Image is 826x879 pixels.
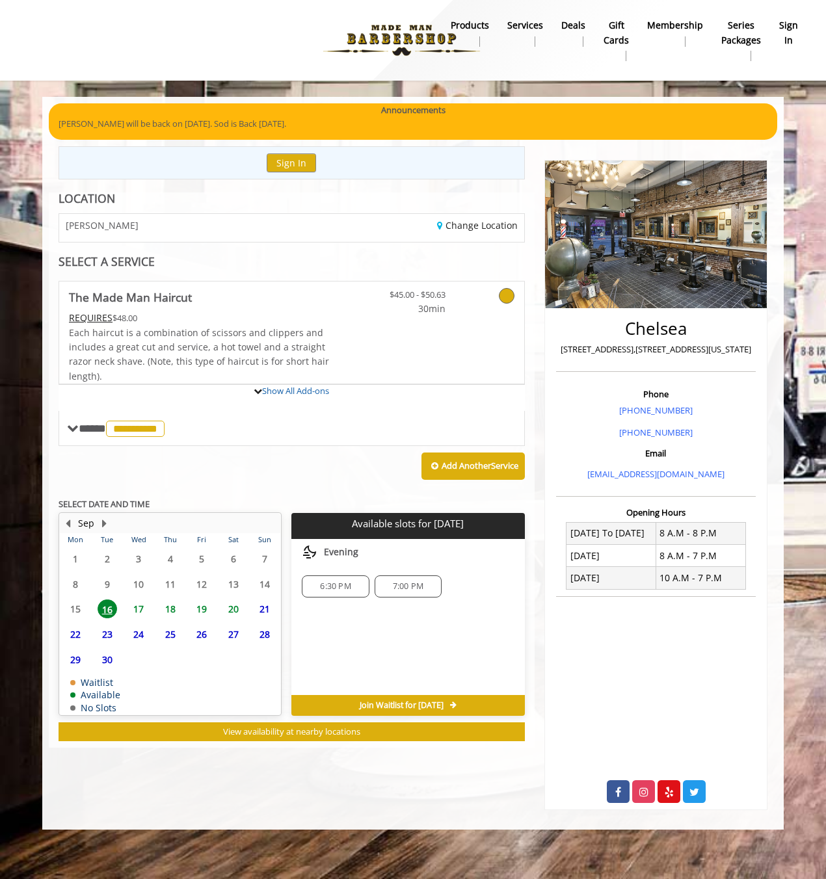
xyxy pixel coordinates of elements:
[262,385,329,397] a: Show All Add-ons
[161,625,180,644] span: 25
[186,622,217,647] td: Select day26
[656,567,745,589] td: 10 A.M - 7 P.M
[267,153,316,172] button: Sign In
[69,311,113,324] span: This service needs some Advance to be paid before we block your appointment
[217,622,248,647] td: Select day27
[223,726,360,737] span: View availability at nearby locations
[619,404,693,416] a: [PHONE_NUMBER]
[779,18,798,47] b: sign in
[186,596,217,622] td: Select day19
[421,453,525,480] button: Add AnotherService
[604,18,629,47] b: gift cards
[619,426,693,438] a: [PHONE_NUMBER]
[123,622,154,647] td: Select day24
[451,18,489,33] b: products
[770,16,807,50] a: sign insign in
[587,468,725,480] a: [EMAIL_ADDRESS][DOMAIN_NAME]
[302,575,369,597] div: 6:30 PM
[123,596,154,622] td: Select day17
[224,599,243,618] span: 20
[129,599,148,618] span: 17
[98,625,117,644] span: 23
[566,522,656,544] td: [DATE] To [DATE]
[561,18,585,33] b: Deals
[69,288,192,306] b: The Made Man Haircut
[656,545,745,567] td: 8 A.M - 7 P.M
[369,282,446,316] a: $45.00 - $50.63
[437,219,518,231] a: Change Location
[594,16,638,64] a: Gift cardsgift cards
[249,622,281,647] td: Select day28
[59,384,525,385] div: The Made Man Haircut Add-onS
[59,256,525,268] div: SELECT A SERVICE
[60,622,91,647] td: Select day22
[498,16,552,50] a: ServicesServices
[249,533,281,546] th: Sun
[559,319,753,338] h2: Chelsea
[559,389,753,399] h3: Phone
[66,650,85,669] span: 29
[381,103,446,117] b: Announcements
[360,700,444,711] span: Join Waitlist for [DATE]
[98,599,117,618] span: 16
[70,703,120,713] td: No Slots
[161,599,180,618] span: 18
[638,16,712,50] a: MembershipMembership
[91,596,122,622] td: Select day16
[566,567,656,589] td: [DATE]
[70,677,120,687] td: Waitlist
[69,326,329,382] span: Each haircut is a combination of scissors and clippers and includes a great cut and service, a ho...
[559,343,753,356] p: [STREET_ADDRESS],[STREET_ADDRESS][US_STATE]
[375,575,442,597] div: 7:00 PM
[154,622,185,647] td: Select day25
[393,581,423,592] span: 7:00 PM
[566,545,656,567] td: [DATE]
[255,599,274,618] span: 21
[302,544,317,560] img: evening slots
[647,18,703,33] b: Membership
[249,596,281,622] td: Select day21
[217,533,248,546] th: Sat
[98,650,117,669] span: 30
[217,596,248,622] td: Select day20
[78,516,94,531] button: Sep
[123,533,154,546] th: Wed
[712,16,770,64] a: Series packagesSeries packages
[60,533,91,546] th: Mon
[154,533,185,546] th: Thu
[59,190,115,206] b: LOCATION
[70,690,120,700] td: Available
[62,516,73,531] button: Previous Month
[442,460,518,471] b: Add Another Service
[59,498,150,510] b: SELECT DATE AND TIME
[66,220,139,230] span: [PERSON_NAME]
[559,449,753,458] h3: Email
[320,581,351,592] span: 6:30 PM
[66,625,85,644] span: 22
[312,5,491,76] img: Made Man Barbershop logo
[324,547,358,557] span: Evening
[369,302,446,316] span: 30min
[99,516,109,531] button: Next Month
[60,647,91,672] td: Select day29
[192,599,211,618] span: 19
[556,508,756,517] h3: Opening Hours
[91,647,122,672] td: Select day30
[69,311,330,325] div: $48.00
[129,625,148,644] span: 24
[656,522,745,544] td: 8 A.M - 8 P.M
[154,596,185,622] td: Select day18
[552,16,594,50] a: DealsDeals
[442,16,498,50] a: Productsproducts
[297,518,519,529] p: Available slots for [DATE]
[91,622,122,647] td: Select day23
[224,625,243,644] span: 27
[91,533,122,546] th: Tue
[192,625,211,644] span: 26
[255,625,274,644] span: 28
[507,18,543,33] b: Services
[59,117,767,131] p: [PERSON_NAME] will be back on [DATE]. Sod is Back [DATE].
[721,18,761,47] b: Series packages
[186,533,217,546] th: Fri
